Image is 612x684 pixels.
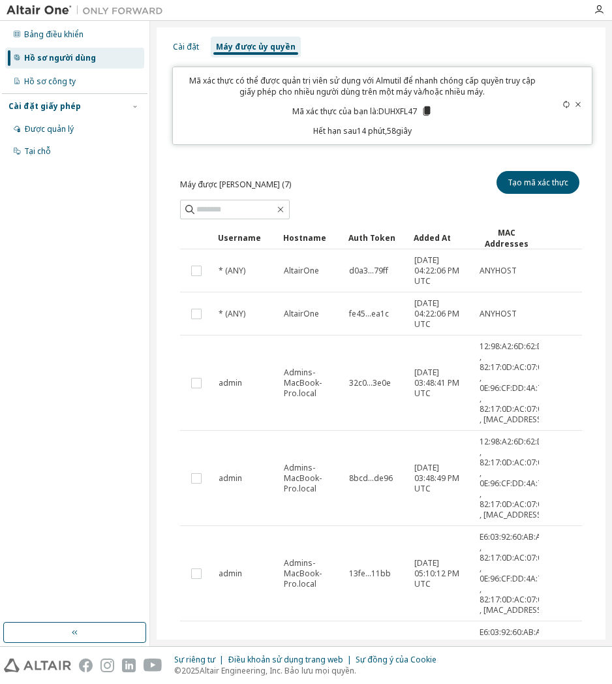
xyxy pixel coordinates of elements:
span: Admins-MacBook-Pro.local [284,463,337,494]
span: admin [219,378,242,388]
span: Admins-MacBook-Pro.local [284,558,337,589]
div: MAC Addresses [479,227,534,249]
span: * (ANY) [219,266,245,276]
span: AltairOne [284,309,319,319]
font: Được quản lý [24,123,74,134]
font: Hết hạn sau [313,125,357,136]
span: d0a3...79ff [349,266,388,276]
span: [DATE] 04:22:06 PM UTC [414,298,468,330]
img: facebook.svg [79,659,93,672]
font: Máy được ủy quyền [216,41,296,52]
div: Added At [414,228,468,249]
font: Cài đặt giấy phép [8,101,81,112]
div: Hostname [283,228,338,249]
font: Tạo mã xác thực [508,177,568,188]
font: 58 [387,125,396,136]
font: Sự riêng tư [174,654,215,665]
div: Username [218,228,273,249]
span: * (ANY) [219,309,245,319]
font: Mã xác thực của bạn là: [292,106,378,117]
span: admin [219,568,242,579]
font: Tại chỗ [24,146,51,157]
span: Admins-MacBook-Pro.local [284,367,337,399]
img: instagram.svg [100,659,114,672]
font: Mã xác thực có thể được quản trị viên sử dụng với Almutil để nhanh chóng cấp quyền truy cập giấy ... [189,75,536,97]
div: Auth Token [348,228,403,249]
span: 8bcd...de96 [349,473,393,484]
span: admin [219,473,242,484]
font: Altair Engineering, Inc. Bảo lưu mọi quyền. [200,665,356,676]
span: ANYHOST [480,309,517,319]
img: youtube.svg [144,659,162,672]
font: Điều khoản sử dụng trang web [228,654,343,665]
img: Altair One [7,4,170,17]
font: Hồ sơ người dùng [24,52,96,63]
span: [DATE] 03:48:49 PM UTC [414,463,468,494]
span: 12:98:A2:6D:62:DC , 82:17:0D:AC:07:01 , 0E:96:CF:DD:4A:7F , 82:17:0D:AC:07:00 , [MAC_ADDRESS] [480,341,548,425]
span: fe45...ea1c [349,309,389,319]
button: Tạo mã xác thực [497,171,579,194]
img: linkedin.svg [122,659,136,672]
span: [DATE] 04:22:06 PM UTC [414,255,468,287]
span: E6:03:92:60:AB:AE , 82:17:0D:AC:07:01 , 0E:96:CF:DD:4A:7F , 82:17:0D:AC:07:00 , [MAC_ADDRESS] [480,532,547,615]
font: 14 phút, [357,125,387,136]
span: 13fe...11bb [349,568,391,579]
span: AltairOne [284,266,319,276]
span: [DATE] 03:48:41 PM UTC [414,367,468,399]
font: Cài đặt [173,41,199,52]
font: © [174,665,181,676]
span: ANYHOST [480,266,517,276]
font: 2025 [181,665,200,676]
font: giây [396,125,412,136]
img: altair_logo.svg [4,659,71,672]
font: Sự đồng ý của Cookie [356,654,436,665]
span: 32c0...3e0e [349,378,391,388]
span: 12:98:A2:6D:62:DC , 82:17:0D:AC:07:01 , 0E:96:CF:DD:4A:7F , 82:17:0D:AC:07:00 , [MAC_ADDRESS] [480,437,548,520]
font: Máy được [PERSON_NAME] (7) [180,179,291,190]
font: DUHXFL47 [378,106,417,117]
font: Bảng điều khiển [24,29,84,40]
font: Hồ sơ công ty [24,76,76,87]
span: [DATE] 05:10:12 PM UTC [414,558,468,589]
